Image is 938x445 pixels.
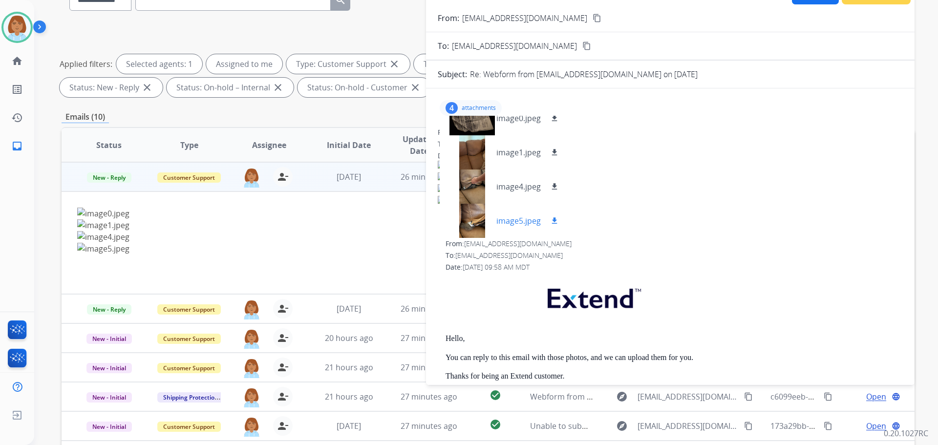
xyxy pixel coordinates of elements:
mat-icon: download [550,148,559,157]
mat-icon: download [550,216,559,225]
mat-icon: person_remove [277,332,289,344]
p: [EMAIL_ADDRESS][DOMAIN_NAME] [462,12,587,24]
div: Date: [438,151,903,161]
img: image0.jpeg [77,208,739,219]
div: Assigned to me [206,54,282,74]
span: Open [866,420,886,432]
mat-icon: close [409,82,421,93]
mat-icon: person_remove [277,361,289,373]
div: Date: [446,262,903,272]
mat-icon: content_copy [824,392,832,401]
p: Emails (10) [62,111,109,123]
span: Customer Support [157,172,221,183]
span: New - Reply [87,304,131,315]
img: image4.jpeg [438,184,903,196]
span: [DATE] 09:58 AM MDT [463,262,530,272]
span: [DATE] [337,421,361,431]
span: Customer Support [157,363,221,373]
mat-icon: content_copy [824,422,832,430]
mat-icon: explore [616,420,628,432]
mat-icon: content_copy [593,14,601,22]
span: Webform from [EMAIL_ADDRESS][DOMAIN_NAME] on [DATE] [530,391,751,402]
span: 27 minutes ago [401,362,457,373]
span: [EMAIL_ADDRESS][DOMAIN_NAME] [638,391,738,403]
span: Shipping Protection [157,392,224,403]
span: Customer Support [157,304,221,315]
mat-icon: person_remove [277,420,289,432]
p: Subject: [438,68,467,80]
img: image1.jpeg [77,219,739,231]
mat-icon: home [11,55,23,67]
mat-icon: close [141,82,153,93]
span: [DATE] [337,171,361,182]
mat-icon: explore [616,391,628,403]
p: You can reply to this email with those photos, and we can upload them for you. [446,353,903,362]
span: New - Initial [86,334,132,344]
p: To: [438,40,449,52]
img: agent-avatar [242,358,261,378]
p: Applied filters: [60,58,112,70]
mat-icon: download [550,182,559,191]
span: 27 minutes ago [401,421,457,431]
img: avatar [3,14,31,41]
mat-icon: close [272,82,284,93]
span: [EMAIL_ADDRESS][DOMAIN_NAME] [455,251,563,260]
div: Status: On-hold - Customer [298,78,431,97]
div: Type: Shipping Protection [414,54,542,74]
div: 4 [446,102,458,114]
span: 27 minutes ago [401,391,457,402]
p: attachments [462,104,496,112]
mat-icon: person_remove [277,303,289,315]
mat-icon: person_remove [277,391,289,403]
mat-icon: inbox [11,140,23,152]
p: 0.20.1027RC [884,427,928,439]
span: Status [96,139,122,151]
img: agent-avatar [242,328,261,349]
span: 21 hours ago [325,391,373,402]
mat-icon: history [11,112,23,124]
p: image1.jpeg [496,147,541,158]
span: c6099eeb-8c90-47e3-8980-7fd2b33c23cf [770,391,917,402]
span: [DATE] [337,303,361,314]
mat-icon: list_alt [11,84,23,95]
span: Unable to submit claim online [530,421,640,431]
span: 21 hours ago [325,362,373,373]
img: agent-avatar [242,387,261,407]
p: Hello, [446,334,903,343]
span: Assignee [252,139,286,151]
div: Selected agents: 1 [116,54,202,74]
p: From: [438,12,459,24]
p: image5.jpeg [496,215,541,227]
div: To: [446,251,903,260]
span: [EMAIL_ADDRESS][DOMAIN_NAME] [452,40,577,52]
span: New - Initial [86,392,132,403]
span: Updated Date [397,133,442,157]
p: image0.jpeg [496,112,541,124]
span: New - Reply [87,172,131,183]
span: [EMAIL_ADDRESS][DOMAIN_NAME] [638,420,738,432]
span: Initial Date [327,139,371,151]
mat-icon: language [892,392,900,401]
span: 20 hours ago [325,333,373,343]
mat-icon: content_copy [744,422,753,430]
div: Type: Customer Support [286,54,410,74]
mat-icon: download [550,114,559,123]
span: New - Initial [86,422,132,432]
span: Customer Support [157,334,221,344]
p: image4.jpeg [496,181,541,192]
span: 27 minutes ago [401,333,457,343]
span: New - Initial [86,363,132,373]
img: image5.jpeg [438,196,903,208]
img: image1.jpeg [438,172,903,184]
span: 173a29bb-4186-4364-a5a5-269725604a27 [770,421,922,431]
img: agent-avatar [242,299,261,319]
img: image4.jpeg [77,231,739,243]
mat-icon: content_copy [744,392,753,401]
span: Customer Support [157,422,221,432]
p: Thanks for being an Extend customer. [446,372,903,381]
img: agent-avatar [242,167,261,188]
span: 26 minutes ago [401,303,457,314]
mat-icon: close [388,58,400,70]
span: Open [866,391,886,403]
img: image0.jpeg [438,161,903,172]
